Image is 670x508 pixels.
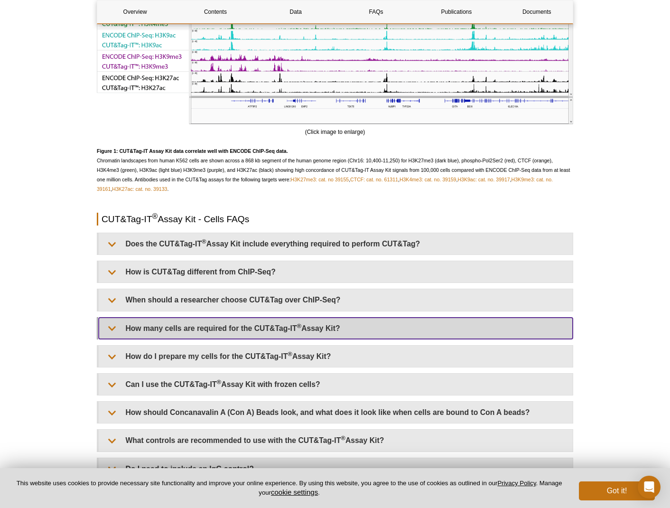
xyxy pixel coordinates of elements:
button: Got it! [579,481,655,500]
sup: ® [288,350,292,357]
summary: How is CUT&Tag different from ChIP-Seq? [99,261,573,282]
p: This website uses cookies to provide necessary site functionality and improve your online experie... [15,479,563,497]
summary: When should a researcher choose CUT&Tag over ChIP-Seq? [99,289,573,310]
a: Data [258,0,334,23]
sup: ® [152,212,158,220]
sup: ® [297,322,302,329]
summary: What controls are recommended to use with the CUT&Tag-IT®Assay Kit? [99,430,573,451]
span: Chromatin landscapes from human K562 cells are shown across a 868 kb segment of the human genome ... [97,148,570,192]
a: Publications [419,0,494,23]
a: Privacy Policy [497,480,536,487]
a: H3K27me3: cat. no 39155 [291,177,349,182]
summary: Can I use the CUT&Tag-IT®Assay Kit with frozen cells? [99,374,573,395]
a: H3K9ac: cat. no. 39917 [457,177,510,182]
h2: CUT&Tag-IT Assay Kit - Cells FAQs [97,213,573,226]
a: Contents [177,0,253,23]
summary: How many cells are required for the CUT&Tag-IT®Assay Kit? [99,318,573,339]
a: CTCF: cat. no. 61311 [350,177,398,182]
sup: ® [217,378,222,386]
strong: Figure 1: CUT&Tag-IT Assay Kit data correlate well with ENCODE ChIP-Seq data. [97,148,288,154]
a: H3K4me3: cat. no. 39159 [400,177,456,182]
summary: Do I need to include an IgG control? [99,458,573,480]
sup: ® [202,238,206,245]
sup: ® [341,434,345,442]
summary: How do I prepare my cells for the CUT&Tag-IT®Assay Kit? [99,346,573,367]
div: Open Intercom Messenger [638,476,661,499]
a: H3K27ac: cat. no. 39133 [112,186,167,192]
summary: Does the CUT&Tag-IT®Assay Kit include everything required to perform CUT&Tag? [99,233,573,254]
a: Documents [499,0,575,23]
a: FAQs [338,0,414,23]
button: cookie settings [271,488,318,496]
a: H3K9me3: cat. no. 39161 [97,177,553,192]
summary: How should Concanavalin A (Con A) Beads look, and what does it look like when cells are bound to ... [99,402,573,423]
a: Overview [97,0,173,23]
